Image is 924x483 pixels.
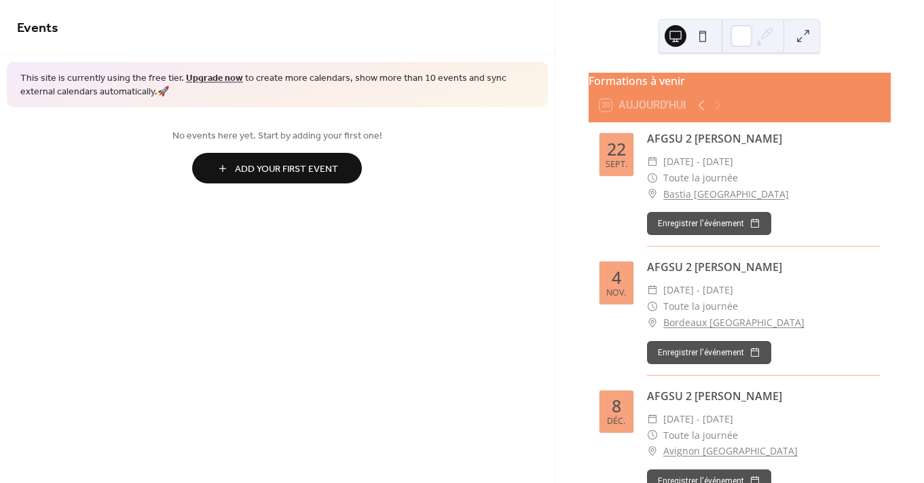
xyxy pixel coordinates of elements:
[647,443,658,459] div: ​
[606,160,627,169] div: sept.
[647,411,658,427] div: ​
[647,186,658,202] div: ​
[663,411,733,427] span: [DATE] - [DATE]
[663,315,805,331] a: Bordeaux [GEOGRAPHIC_DATA]
[17,153,538,183] a: Add Your First Event
[607,417,625,426] div: déc.
[663,443,798,459] a: Avignon [GEOGRAPHIC_DATA]
[612,397,621,414] div: 8
[607,141,626,158] div: 22
[647,154,658,170] div: ​
[612,269,621,286] div: 4
[663,186,789,202] a: Bastia [GEOGRAPHIC_DATA]
[17,129,538,143] span: No events here yet. Start by adding your first one!
[589,73,891,89] div: Formations à venir
[663,154,733,170] span: [DATE] - [DATE]
[17,15,58,41] span: Events
[663,427,738,444] span: Toute la journée
[647,170,658,186] div: ​
[235,162,338,177] span: Add Your First Event
[663,282,733,298] span: [DATE] - [DATE]
[647,341,771,364] button: Enregistrer l'événement
[663,170,738,186] span: Toute la journée
[647,298,658,315] div: ​
[647,388,880,404] div: AFGSU 2 [PERSON_NAME]
[647,282,658,298] div: ​
[647,259,880,275] div: AFGSU 2 [PERSON_NAME]
[606,289,626,298] div: nov.
[647,315,658,331] div: ​
[192,153,362,183] button: Add Your First Event
[647,130,880,147] div: AFGSU 2 [PERSON_NAME]
[647,212,771,235] button: Enregistrer l'événement
[20,72,534,99] span: This site is currently using the free tier. to create more calendars, show more than 10 events an...
[647,427,658,444] div: ​
[186,69,243,88] a: Upgrade now
[663,298,738,315] span: Toute la journée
